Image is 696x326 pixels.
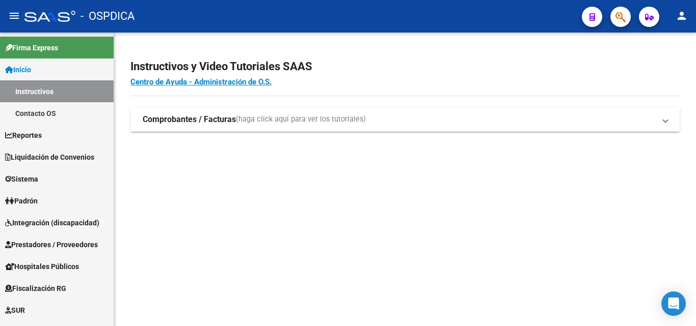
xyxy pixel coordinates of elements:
[5,152,94,163] span: Liquidación de Convenios
[130,107,680,132] mat-expansion-panel-header: Comprobantes / Facturas(haga click aquí para ver los tutoriales)
[5,42,58,53] span: Firma Express
[5,217,99,228] span: Integración (discapacidad)
[661,291,686,316] div: Open Intercom Messenger
[5,261,79,272] span: Hospitales Públicos
[5,195,38,206] span: Padrón
[5,130,42,141] span: Reportes
[676,10,688,22] mat-icon: person
[5,64,31,75] span: Inicio
[130,57,680,76] h2: Instructivos y Video Tutoriales SAAS
[8,10,20,22] mat-icon: menu
[5,305,25,316] span: SUR
[130,77,272,86] a: Centro de Ayuda - Administración de O.S.
[5,239,98,250] span: Prestadores / Proveedores
[143,114,236,125] strong: Comprobantes / Facturas
[81,5,135,27] span: - OSPDICA
[236,114,366,125] span: (haga click aquí para ver los tutoriales)
[5,283,66,294] span: Fiscalización RG
[5,173,38,185] span: Sistema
